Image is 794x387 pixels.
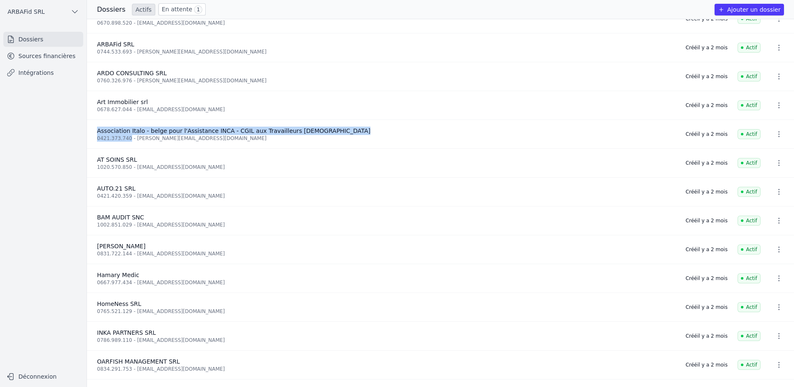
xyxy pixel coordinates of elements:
button: Ajouter un dossier [715,4,784,15]
span: Actif [738,302,761,312]
div: Créé il y a 2 mois [686,188,728,195]
div: 0678.627.044 - [EMAIL_ADDRESS][DOMAIN_NAME] [97,106,676,113]
span: Actif [738,43,761,53]
div: 0834.291.753 - [EMAIL_ADDRESS][DOMAIN_NAME] [97,366,676,372]
span: Association Italo - belge pour l'Assistance INCA - CGIL aux Travailleurs [DEMOGRAPHIC_DATA] [97,127,370,134]
span: AT SOINS SRL [97,156,137,163]
div: Créé il y a 2 mois [686,217,728,224]
div: 0831.722.144 - [EMAIL_ADDRESS][DOMAIN_NAME] [97,250,676,257]
span: Hamary Medic [97,272,139,278]
span: Actif [738,187,761,197]
div: 0421.420.359 - [EMAIL_ADDRESS][DOMAIN_NAME] [97,193,676,199]
div: 0667.977.434 - [EMAIL_ADDRESS][DOMAIN_NAME] [97,279,676,286]
div: 0760.326.976 - [PERSON_NAME][EMAIL_ADDRESS][DOMAIN_NAME] [97,77,676,84]
span: ARBAFid SRL [97,41,134,48]
div: Créé il y a 2 mois [686,246,728,253]
div: Créé il y a 2 mois [686,333,728,339]
a: En attente 1 [158,3,206,15]
a: Dossiers [3,32,83,47]
span: Actif [738,100,761,110]
span: OARFISH MANAGEMENT SRL [97,358,180,365]
span: Actif [738,360,761,370]
div: 0670.898.520 - [EMAIL_ADDRESS][DOMAIN_NAME] [97,20,676,26]
span: ARDO CONSULTING SRL [97,70,167,76]
div: Créé il y a 2 mois [686,102,728,109]
span: [PERSON_NAME] [97,243,146,250]
div: 0786.989.110 - [EMAIL_ADDRESS][DOMAIN_NAME] [97,337,676,344]
span: Actif [738,273,761,283]
span: Actif [738,129,761,139]
div: Créé il y a 2 mois [686,73,728,80]
span: Actif [738,216,761,226]
button: ARBAFid SRL [3,5,83,18]
div: 0765.521.129 - [EMAIL_ADDRESS][DOMAIN_NAME] [97,308,676,315]
div: 0421.373.740 - [PERSON_NAME][EMAIL_ADDRESS][DOMAIN_NAME] [97,135,676,142]
span: BAM AUDIT SNC [97,214,144,221]
a: Actifs [132,4,155,15]
span: INKA PARTNERS SRL [97,329,156,336]
a: Sources financières [3,48,83,64]
button: Déconnexion [3,370,83,383]
span: Actif [738,71,761,81]
div: 1002.851.029 - [EMAIL_ADDRESS][DOMAIN_NAME] [97,222,676,228]
span: ARBAFid SRL [8,8,45,16]
div: Créé il y a 2 mois [686,44,728,51]
span: Actif [738,331,761,341]
div: Créé il y a 2 mois [686,304,728,311]
div: 1020.570.850 - [EMAIL_ADDRESS][DOMAIN_NAME] [97,164,676,171]
a: Intégrations [3,65,83,80]
span: Actif [738,244,761,255]
div: Créé il y a 2 mois [686,160,728,166]
span: AUTO.21 SRL [97,185,135,192]
div: Créé il y a 2 mois [686,275,728,282]
div: Créé il y a 2 mois [686,362,728,368]
span: 1 [194,5,202,14]
span: HomeNess SRL [97,300,141,307]
span: Actif [738,158,761,168]
div: 0744.533.693 - [PERSON_NAME][EMAIL_ADDRESS][DOMAIN_NAME] [97,48,676,55]
h3: Dossiers [97,5,125,15]
div: Créé il y a 2 mois [686,131,728,137]
span: Art Immobilier srl [97,99,148,105]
